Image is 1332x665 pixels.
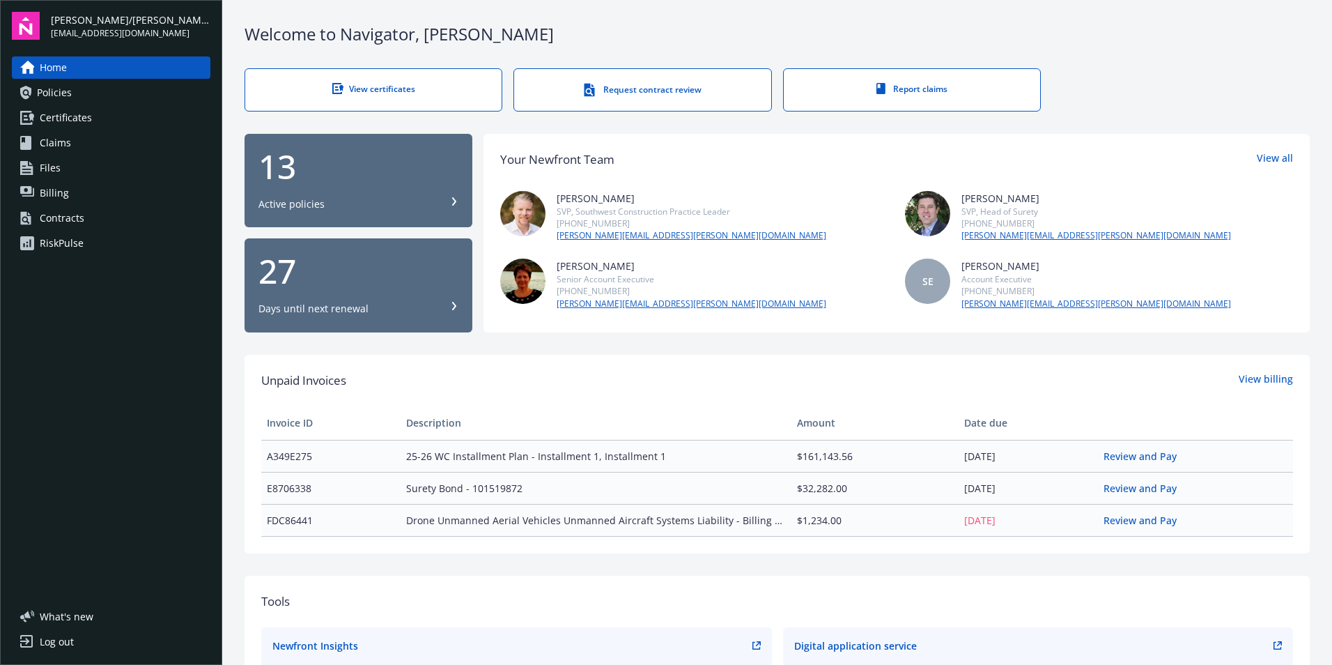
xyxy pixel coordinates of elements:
span: What ' s new [40,609,93,624]
div: [PHONE_NUMBER] [557,285,826,297]
a: Billing [12,182,210,204]
span: Policies [37,82,72,104]
span: 25-26 WC Installment Plan - Installment 1, Installment 1 [406,449,785,464]
a: Claims [12,132,210,154]
img: photo [500,191,545,236]
td: [DATE] [959,472,1098,504]
div: Digital application service [794,639,917,653]
div: [PERSON_NAME] [557,259,826,273]
span: Home [40,56,67,79]
div: [PHONE_NUMBER] [557,217,826,229]
div: Report claims [812,83,1012,95]
th: Description [401,406,791,440]
a: Review and Pay [1103,482,1188,495]
button: 13Active policies [245,134,472,228]
div: Welcome to Navigator , [PERSON_NAME] [245,22,1310,46]
span: [EMAIL_ADDRESS][DOMAIN_NAME] [51,27,210,40]
span: [PERSON_NAME]/[PERSON_NAME] Construction, Inc. [51,13,210,27]
div: 27 [258,254,458,288]
div: Newfront Insights [272,639,358,653]
div: Request contract review [542,83,743,97]
span: Unpaid Invoices [261,372,346,390]
a: Files [12,157,210,179]
img: navigator-logo.svg [12,12,40,40]
div: Account Executive [961,273,1231,285]
span: Drone Unmanned Aerial Vehicles Unmanned Aircraft Systems Liability - Billing update - UAV00121620... [406,513,785,528]
td: $161,143.56 [791,440,959,472]
a: [PERSON_NAME][EMAIL_ADDRESS][PERSON_NAME][DOMAIN_NAME] [961,298,1231,310]
th: Amount [791,406,959,440]
a: Review and Pay [1103,450,1188,463]
div: View certificates [273,83,474,95]
td: [DATE] [959,504,1098,536]
div: SVP, Southwest Construction Practice Leader [557,206,826,217]
span: Surety Bond - 101519872 [406,481,785,496]
a: View certificates [245,68,502,112]
td: [DATE] [959,440,1098,472]
div: Your Newfront Team [500,151,614,169]
a: View billing [1239,372,1293,390]
a: [PERSON_NAME][EMAIL_ADDRESS][PERSON_NAME][DOMAIN_NAME] [961,229,1231,242]
a: Policies [12,82,210,104]
td: $32,282.00 [791,472,959,504]
a: Review and Pay [1103,514,1188,527]
button: 27Days until next renewal [245,238,472,332]
div: [PHONE_NUMBER] [961,217,1231,229]
a: View all [1257,151,1293,169]
div: Senior Account Executive [557,273,826,285]
div: SVP, Head of Surety [961,206,1231,217]
div: Log out [40,631,74,653]
span: SE [922,274,934,289]
th: Invoice ID [261,406,401,440]
div: [PHONE_NUMBER] [961,285,1231,297]
div: Active policies [258,197,325,211]
div: Tools [261,593,1293,611]
span: Certificates [40,107,92,129]
span: Claims [40,132,71,154]
img: photo [500,259,545,304]
a: Request contract review [513,68,771,112]
a: [PERSON_NAME][EMAIL_ADDRESS][PERSON_NAME][DOMAIN_NAME] [557,229,826,242]
td: FDC86441 [261,504,401,536]
div: 13 [258,150,458,183]
a: Certificates [12,107,210,129]
a: Report claims [783,68,1041,112]
a: Home [12,56,210,79]
a: RiskPulse [12,232,210,254]
a: [PERSON_NAME][EMAIL_ADDRESS][PERSON_NAME][DOMAIN_NAME] [557,298,826,310]
span: Billing [40,182,69,204]
div: Contracts [40,207,84,229]
th: Date due [959,406,1098,440]
td: E8706338 [261,472,401,504]
td: $1,234.00 [791,504,959,536]
button: [PERSON_NAME]/[PERSON_NAME] Construction, Inc.[EMAIL_ADDRESS][DOMAIN_NAME] [51,12,210,40]
div: [PERSON_NAME] [961,191,1231,206]
span: Files [40,157,61,179]
div: [PERSON_NAME] [961,259,1231,273]
td: A349E275 [261,440,401,472]
div: RiskPulse [40,232,84,254]
a: Contracts [12,207,210,229]
button: What's new [12,609,116,624]
div: [PERSON_NAME] [557,191,826,206]
img: photo [905,191,950,236]
div: Days until next renewal [258,302,369,316]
